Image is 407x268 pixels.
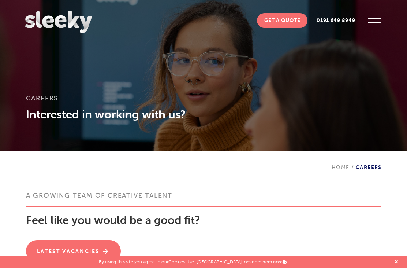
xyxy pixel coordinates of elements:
h1: Careers [26,95,381,107]
span: / [350,164,356,170]
a: Latest Vacancies [26,240,121,262]
img: Sleeky Web Design Newcastle [25,11,92,33]
a: Cookies Use [168,259,194,264]
a: Get A Quote [257,13,308,28]
a: 0191 649 8949 [309,13,362,28]
p: By using this site you agree to our . [GEOGRAPHIC_DATA], om nom nom nom [99,256,287,264]
div: Careers [332,151,382,170]
h3: A growing team of creative talent [26,191,381,207]
h3: Interested in working with us? [26,107,381,121]
a: Home [332,164,350,170]
h2: Feel like you would be a good fit? [26,214,381,227]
